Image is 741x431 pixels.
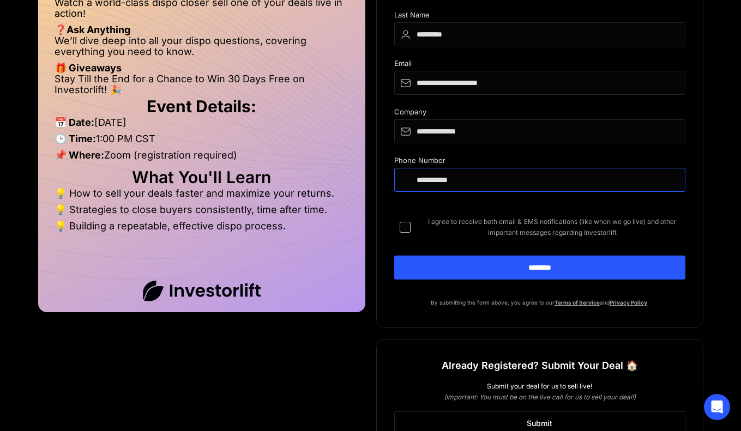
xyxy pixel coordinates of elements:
[55,149,104,161] strong: 📌 Where:
[55,204,349,221] li: 💡 Strategies to close buyers consistently, time after time.
[610,299,647,306] a: Privacy Policy
[704,394,730,420] div: Open Intercom Messenger
[55,150,349,166] li: Zoom (registration required)
[55,117,349,133] li: [DATE]
[55,117,94,128] strong: 📅 Date:
[55,62,122,74] strong: 🎁 Giveaways
[394,381,685,392] div: Submit your deal for us to sell live!
[419,216,685,238] span: I agree to receive both email & SMS notifications (like when we go live) and other important mess...
[147,96,256,116] strong: Event Details:
[442,356,638,375] h1: Already Registered? Submit Your Deal 🏠
[394,297,685,308] p: By submitting the form above, you agree to our and .
[55,24,130,35] strong: ❓Ask Anything
[394,11,685,22] div: Last Name
[394,156,685,168] div: Phone Number
[55,172,349,183] h2: What You'll Learn
[55,188,349,204] li: 💡 How to sell your deals faster and maximize your returns.
[555,299,600,306] a: Terms of Service
[444,393,636,401] em: (Important: You must be on the live call for us to sell your deal!)
[55,74,349,95] li: Stay Till the End for a Chance to Win 30 Days Free on Investorlift! 🎉
[55,133,96,144] strong: 🕒 Time:
[55,133,349,150] li: 1:00 PM CST
[394,108,685,119] div: Company
[55,35,349,63] li: We’ll dive deep into all your dispo questions, covering everything you need to know.
[55,221,349,232] li: 💡 Building a repeatable, effective dispo process.
[394,59,685,71] div: Email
